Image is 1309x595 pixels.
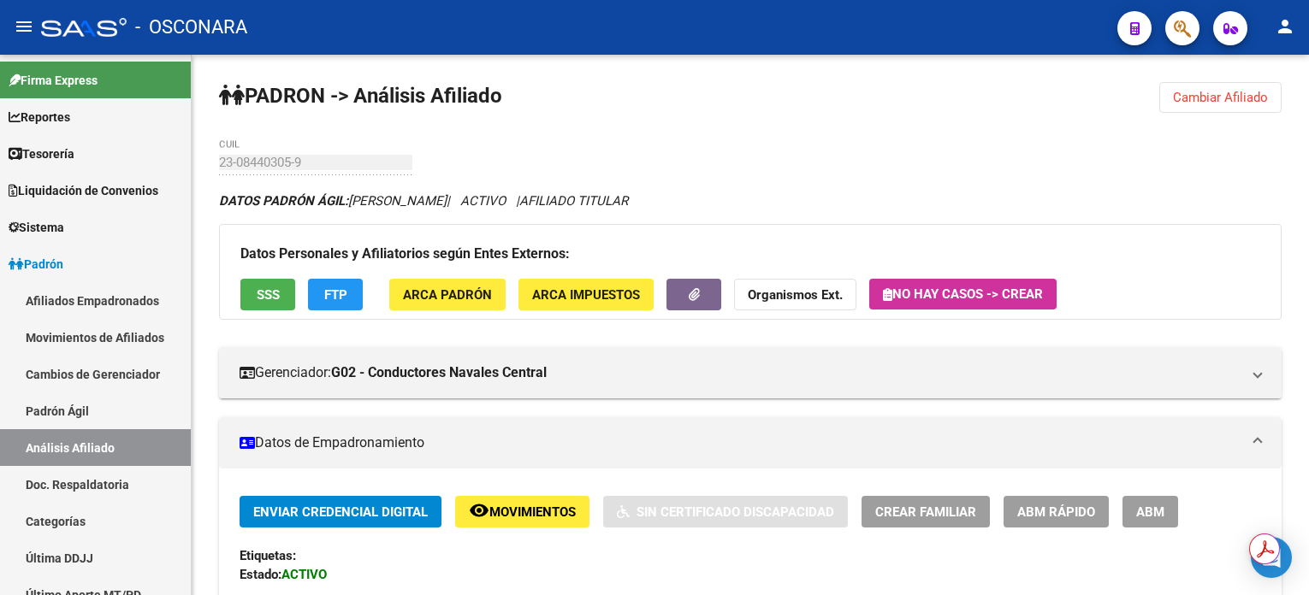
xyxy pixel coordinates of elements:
[308,279,363,310] button: FTP
[532,287,640,303] span: ARCA Impuestos
[219,84,502,108] strong: PADRON -> Análisis Afiliado
[1122,496,1178,527] button: ABM
[603,496,848,527] button: Sin Certificado Discapacidad
[455,496,589,527] button: Movimientos
[9,218,64,237] span: Sistema
[14,16,34,37] mat-icon: menu
[219,347,1282,398] mat-expansion-panel-header: Gerenciador:G02 - Conductores Navales Central
[240,567,281,582] strong: Estado:
[240,242,1260,266] h3: Datos Personales y Afiliatorios según Entes Externos:
[219,193,348,209] strong: DATOS PADRÓN ÁGIL:
[883,286,1043,302] span: No hay casos -> Crear
[253,504,428,520] span: Enviar Credencial Digital
[240,496,441,527] button: Enviar Credencial Digital
[469,500,489,521] mat-icon: remove_red_eye
[219,193,447,209] span: [PERSON_NAME]
[9,181,158,200] span: Liquidación de Convenios
[240,548,296,563] strong: Etiquetas:
[875,504,976,520] span: Crear Familiar
[862,496,990,527] button: Crear Familiar
[519,193,628,209] span: AFILIADO TITULAR
[324,287,347,303] span: FTP
[748,287,843,303] strong: Organismos Ext.
[1159,82,1282,113] button: Cambiar Afiliado
[257,287,280,303] span: SSS
[1136,504,1164,520] span: ABM
[637,504,834,520] span: Sin Certificado Discapacidad
[1275,16,1295,37] mat-icon: person
[869,279,1057,309] button: No hay casos -> Crear
[135,9,247,46] span: - OSCONARA
[9,71,98,90] span: Firma Express
[1004,496,1109,527] button: ABM Rápido
[9,108,70,127] span: Reportes
[331,363,547,382] strong: G02 - Conductores Navales Central
[403,287,492,303] span: ARCA Padrón
[1017,504,1095,520] span: ABM Rápido
[9,144,74,163] span: Tesorería
[219,193,628,209] i: | ACTIVO |
[219,417,1282,468] mat-expansion-panel-header: Datos de Empadronamiento
[281,567,327,582] strong: ACTIVO
[9,255,63,274] span: Padrón
[1173,90,1268,105] span: Cambiar Afiliado
[734,279,856,310] button: Organismos Ext.
[240,363,1241,382] mat-panel-title: Gerenciador:
[518,279,654,310] button: ARCA Impuestos
[240,279,295,310] button: SSS
[389,279,506,310] button: ARCA Padrón
[240,433,1241,452] mat-panel-title: Datos de Empadronamiento
[489,504,576,520] span: Movimientos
